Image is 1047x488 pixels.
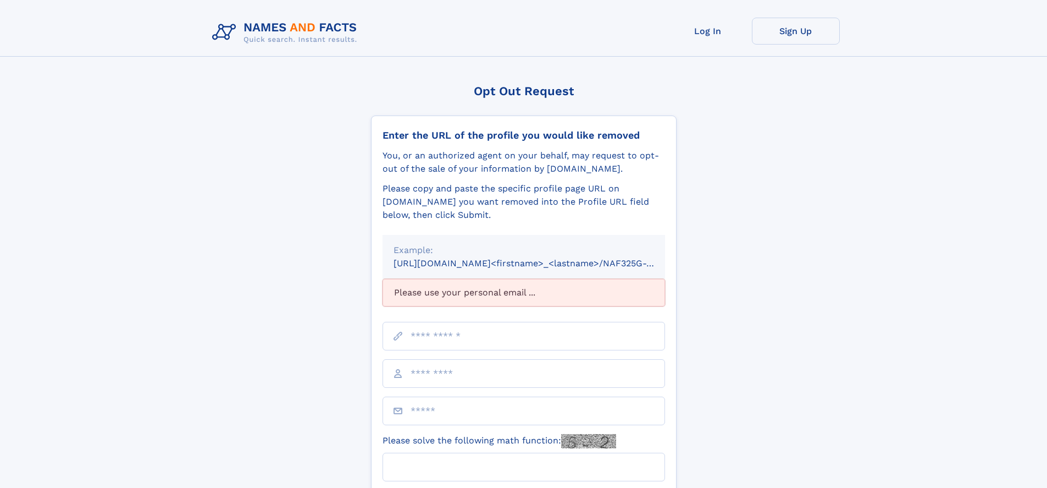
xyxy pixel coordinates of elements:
div: Please copy and paste the specific profile page URL on [DOMAIN_NAME] you want removed into the Pr... [383,182,665,222]
a: Sign Up [752,18,840,45]
label: Please solve the following math function: [383,434,616,448]
img: Logo Names and Facts [208,18,366,47]
div: Example: [394,244,654,257]
div: You, or an authorized agent on your behalf, may request to opt-out of the sale of your informatio... [383,149,665,176]
div: Enter the URL of the profile you would like removed [383,129,665,141]
small: [URL][DOMAIN_NAME]<firstname>_<lastname>/NAF325G-xxxxxxxx [394,258,686,268]
a: Log In [664,18,752,45]
div: Please use your personal email ... [383,279,665,306]
div: Opt Out Request [371,84,677,98]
